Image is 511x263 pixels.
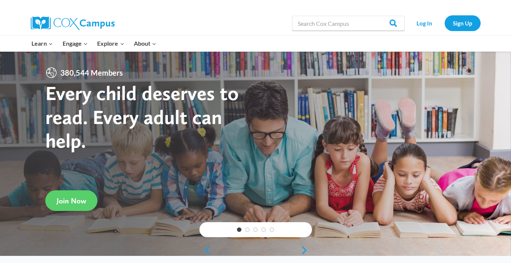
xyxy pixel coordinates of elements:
strong: Every child deserves to read. Every adult can help. [45,81,239,152]
a: 1 [237,227,241,232]
img: Cox Campus [31,16,115,30]
a: 3 [253,227,258,232]
span: Join Now [57,196,86,205]
a: 4 [261,227,266,232]
a: 2 [245,227,250,232]
div: content slider buttons [199,243,312,258]
span: Explore [97,39,124,48]
nav: Primary Navigation [27,36,161,51]
a: next [301,246,312,255]
a: Log In [408,15,441,31]
a: previous [199,246,211,255]
span: About [134,39,156,48]
span: Engage [63,39,88,48]
nav: Secondary Navigation [408,15,481,31]
a: Join Now [45,190,97,211]
a: 5 [270,227,274,232]
span: Learn [31,39,53,48]
span: 380,544 Members [57,67,126,79]
a: Sign Up [445,15,481,31]
input: Search Cox Campus [292,16,405,31]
